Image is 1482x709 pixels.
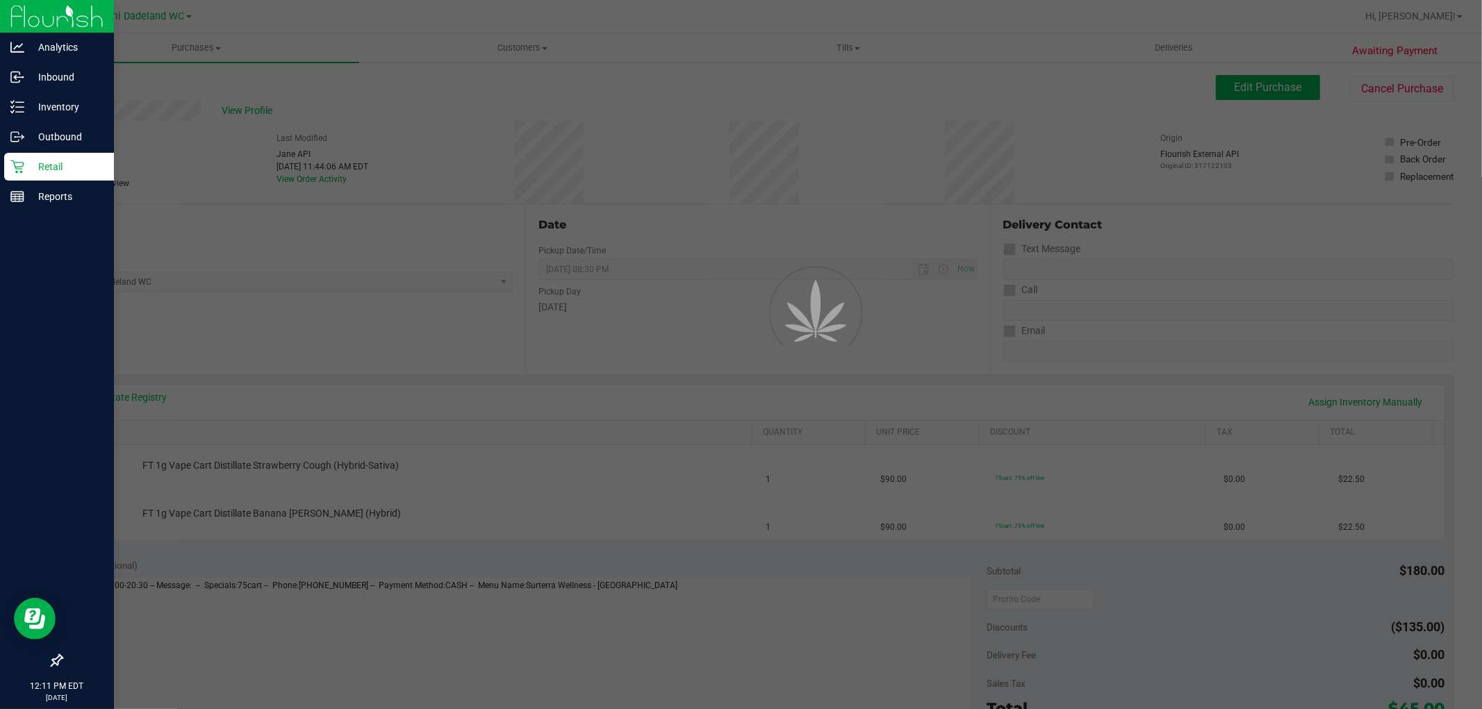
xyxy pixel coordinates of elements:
p: Inbound [24,69,108,85]
p: Retail [24,158,108,175]
p: 12:11 PM EDT [6,680,108,692]
inline-svg: Inbound [10,70,24,84]
p: [DATE] [6,692,108,703]
inline-svg: Analytics [10,40,24,54]
iframe: Resource center [14,598,56,640]
p: Outbound [24,128,108,145]
inline-svg: Reports [10,190,24,203]
inline-svg: Outbound [10,130,24,144]
p: Reports [24,188,108,205]
inline-svg: Inventory [10,100,24,114]
inline-svg: Retail [10,160,24,174]
p: Analytics [24,39,108,56]
p: Inventory [24,99,108,115]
